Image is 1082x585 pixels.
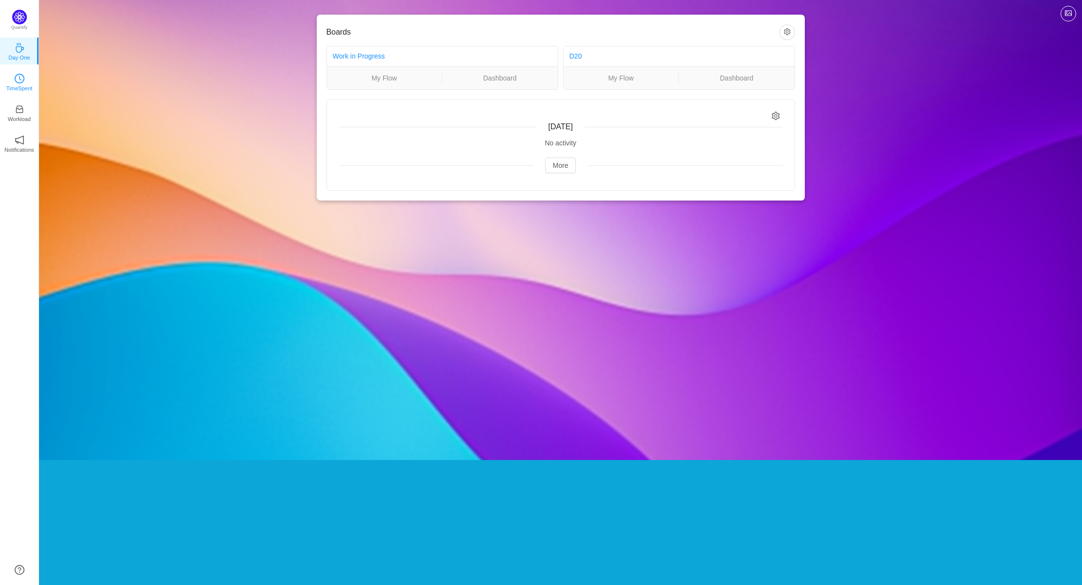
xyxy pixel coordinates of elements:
i: icon: inbox [15,104,24,114]
i: icon: clock-circle [15,74,24,83]
i: icon: setting [772,112,780,120]
a: D20 [570,52,582,60]
p: Notifications [4,145,34,154]
a: icon: inboxWorkload [15,107,24,117]
a: icon: clock-circleTimeSpent [15,77,24,86]
a: Dashboard [679,73,795,83]
button: More [545,158,576,173]
button: icon: picture [1061,6,1076,21]
i: icon: coffee [15,43,24,53]
div: No activity [339,138,783,148]
p: Day One [8,53,30,62]
i: icon: notification [15,135,24,145]
h3: Boards [327,27,779,37]
a: Dashboard [442,73,558,83]
a: icon: notificationNotifications [15,138,24,148]
a: My Flow [327,73,442,83]
img: Quantify [12,10,27,24]
a: Work in Progress [333,52,385,60]
span: [DATE] [548,122,572,131]
a: icon: coffeeDay One [15,46,24,56]
a: icon: question-circle [15,565,24,575]
p: Workload [8,115,31,123]
a: My Flow [564,73,679,83]
p: Quantify [11,24,28,31]
button: icon: setting [779,24,795,40]
p: TimeSpent [6,84,33,93]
